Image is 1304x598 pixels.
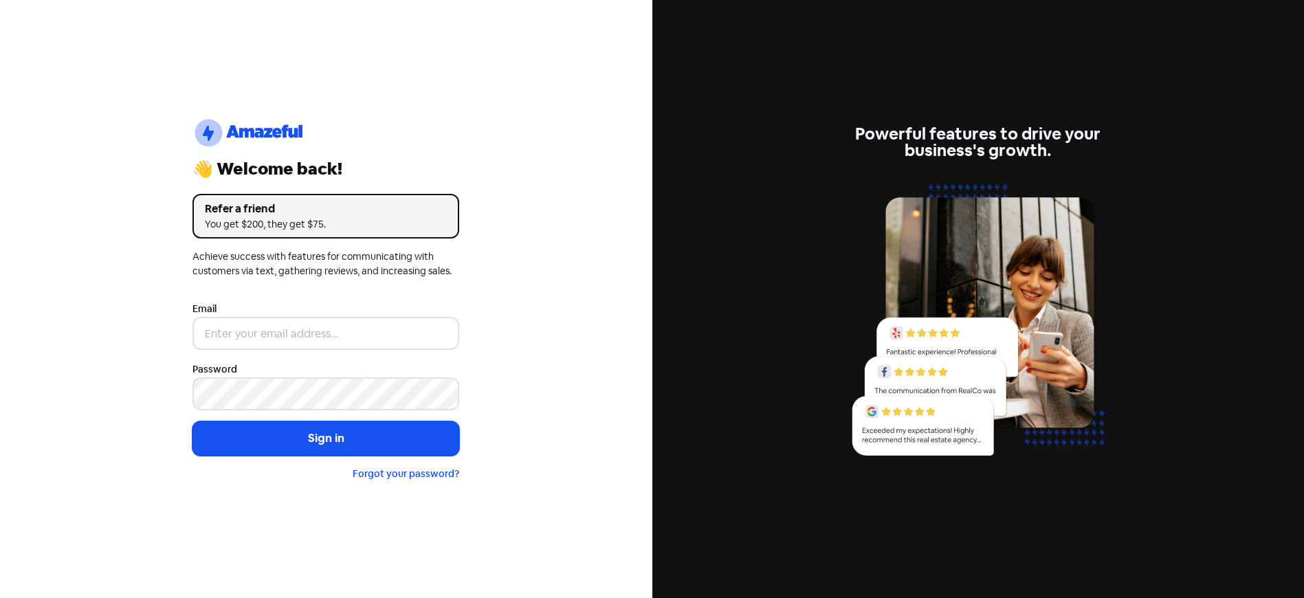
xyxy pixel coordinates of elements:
img: reviews [845,175,1112,472]
div: Refer a friend [205,201,447,217]
div: Powerful features to drive your business's growth. [845,126,1112,159]
a: Forgot your password? [353,467,459,480]
label: Password [192,362,237,377]
div: Achieve success with features for communicating with customers via text, gathering reviews, and i... [192,250,459,278]
div: 👋 Welcome back! [192,161,459,177]
label: Email [192,302,217,316]
div: You get $200, they get $75. [205,217,447,232]
input: Enter your email address... [192,317,459,350]
button: Sign in [192,421,459,456]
